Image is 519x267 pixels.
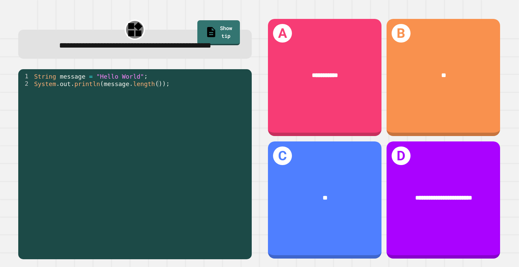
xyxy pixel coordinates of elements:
h1: D [392,146,410,165]
h1: C [273,146,292,165]
div: 2 [18,80,33,87]
h1: A [273,24,292,43]
div: 1 [18,73,33,80]
a: Show tip [197,20,240,46]
h1: B [392,24,410,43]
